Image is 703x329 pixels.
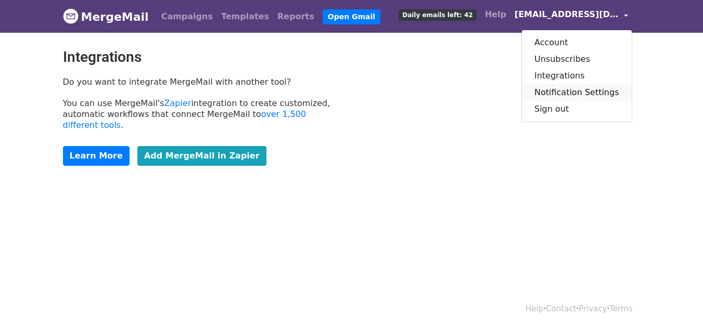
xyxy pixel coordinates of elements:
[515,8,619,21] span: [EMAIL_ADDRESS][DOMAIN_NAME]
[137,146,266,166] a: Add MergeMail in Zapier
[63,8,79,24] img: MergeMail logo
[510,4,632,29] a: [EMAIL_ADDRESS][DOMAIN_NAME]
[399,9,476,21] span: Daily emails left: 42
[63,76,344,87] p: Do you want to integrate MergeMail with another tool?
[63,6,149,28] a: MergeMail
[63,48,344,66] h2: Integrations
[217,6,273,27] a: Templates
[651,279,703,329] div: Widget de chat
[63,98,344,130] p: You can use MergeMail's integration to create customized, automatic workflows that connect MergeM...
[522,68,632,84] a: Integrations
[323,9,380,24] a: Open Gmail
[481,4,510,25] a: Help
[273,6,318,27] a: Reports
[546,304,576,313] a: Contact
[651,279,703,329] iframe: Chat Widget
[522,34,632,51] a: Account
[521,30,632,122] div: [EMAIL_ADDRESS][DOMAIN_NAME]
[579,304,607,313] a: Privacy
[526,304,543,313] a: Help
[157,6,217,27] a: Campaigns
[63,146,130,166] a: Learn More
[63,109,306,130] a: over 1,500 different tools
[394,4,480,25] a: Daily emails left: 42
[522,51,632,68] a: Unsubscribes
[522,101,632,117] a: Sign out
[609,304,632,313] a: Terms
[164,98,191,108] a: Zapier
[522,84,632,101] a: Notification Settings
